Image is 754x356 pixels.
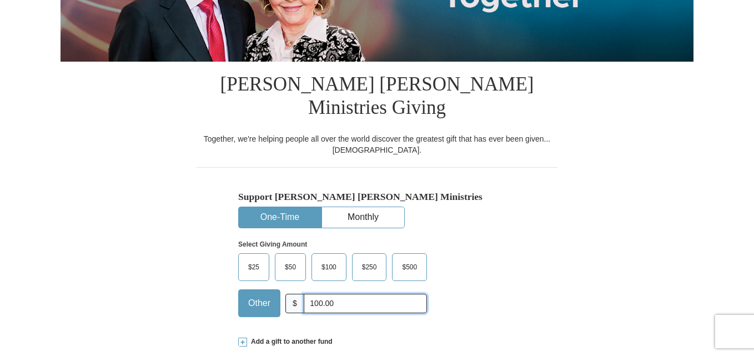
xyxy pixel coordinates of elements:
span: $25 [243,259,265,275]
strong: Select Giving Amount [238,240,307,248]
h1: [PERSON_NAME] [PERSON_NAME] Ministries Giving [197,62,557,133]
button: Monthly [322,207,404,228]
span: $100 [316,259,342,275]
input: Other Amount [304,294,427,313]
button: One-Time [239,207,321,228]
span: $50 [279,259,301,275]
h5: Support [PERSON_NAME] [PERSON_NAME] Ministries [238,191,516,203]
div: Together, we're helping people all over the world discover the greatest gift that has ever been g... [197,133,557,156]
span: $ [285,294,304,313]
span: Other [243,295,276,312]
span: Add a gift to another fund [247,337,333,347]
span: $250 [356,259,383,275]
span: $500 [396,259,423,275]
